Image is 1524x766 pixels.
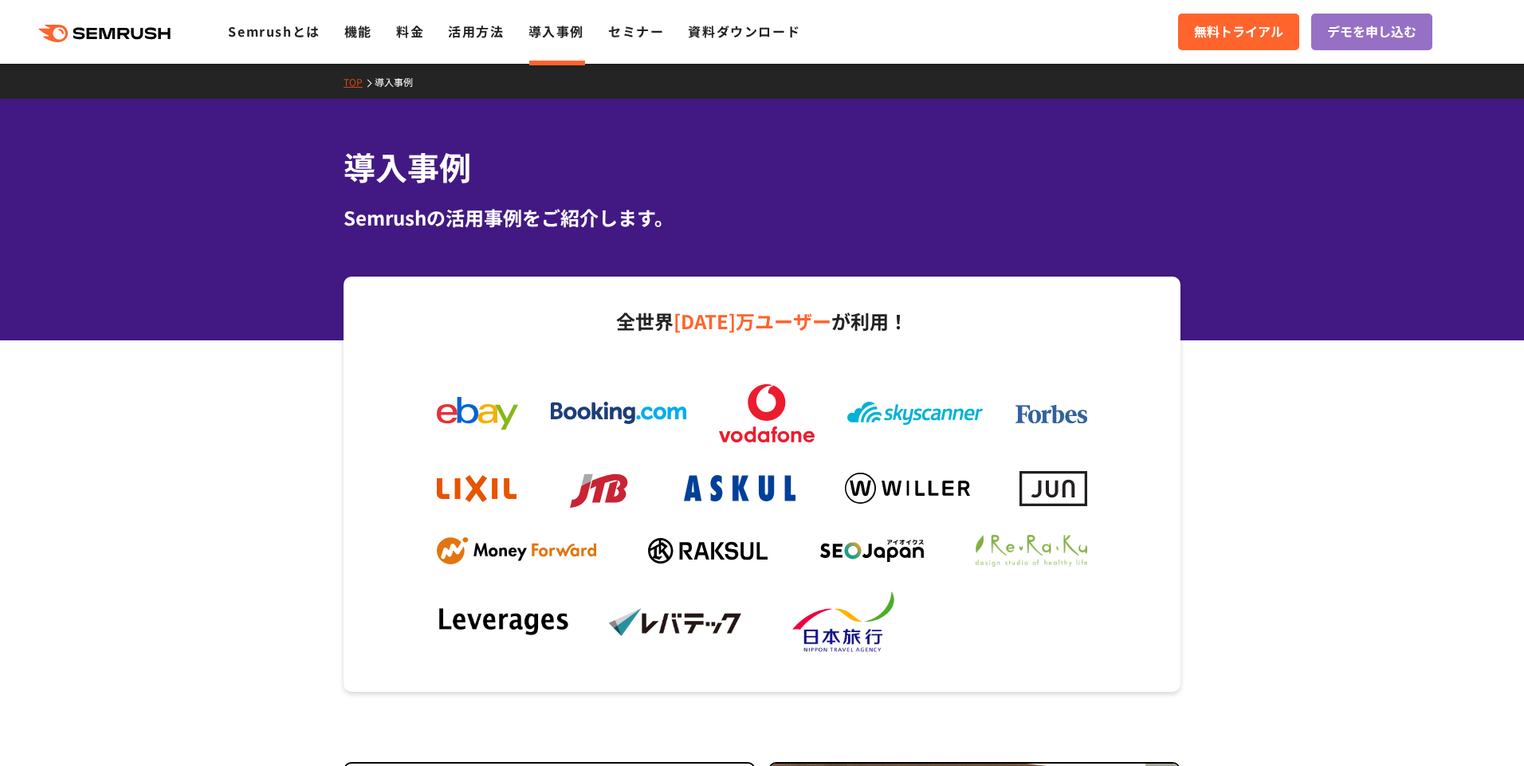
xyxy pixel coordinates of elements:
p: 全世界 が利用！ [421,304,1103,338]
img: jtb [566,466,634,512]
img: jun [1019,471,1087,505]
a: セミナー [608,22,664,41]
a: Semrushとは [228,22,320,41]
img: mf [437,537,596,565]
h1: 導入事例 [344,143,1180,191]
a: 活用方法 [448,22,504,41]
img: willer [845,473,970,504]
a: デモを申し込む [1311,14,1432,50]
img: nta [780,591,916,654]
img: seojapan [820,540,924,562]
a: 料金 [396,22,424,41]
img: lixil [437,475,517,502]
span: [DATE]万ユーザー [674,307,831,335]
img: skyscanner [847,402,983,425]
a: TOP [344,75,375,88]
img: leverages [437,607,572,638]
a: 無料トライアル [1178,14,1299,50]
img: levtech [608,607,744,637]
a: 資料ダウンロード [688,22,800,41]
img: raksul [648,538,768,564]
img: vodafone [719,384,815,442]
div: Semrushの活用事例をご紹介します。 [344,203,1180,232]
img: booking [551,402,686,424]
span: 無料トライアル [1194,22,1283,42]
span: デモを申し込む [1327,22,1416,42]
a: 導入事例 [528,22,584,41]
img: forbes [1015,405,1087,424]
img: dummy [952,606,1087,639]
img: ebay [437,397,518,430]
img: askul [684,475,795,501]
a: 機能 [344,22,372,41]
a: 導入事例 [375,75,425,88]
img: ReRaKu [976,535,1087,567]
